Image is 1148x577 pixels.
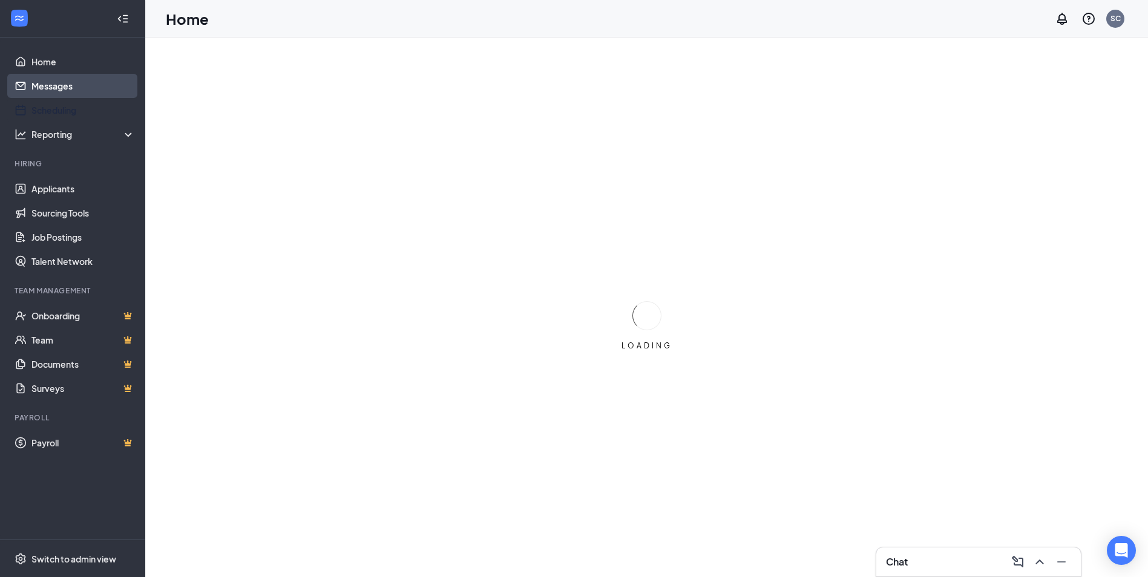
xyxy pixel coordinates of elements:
a: Home [31,50,135,74]
a: Messages [31,74,135,98]
div: Payroll [15,412,133,423]
svg: Notifications [1055,11,1069,26]
a: TeamCrown [31,328,135,352]
svg: ComposeMessage [1011,555,1025,569]
a: Talent Network [31,249,135,273]
svg: ChevronUp [1032,555,1047,569]
h3: Chat [886,555,908,569]
div: SC [1110,13,1121,24]
div: Team Management [15,285,133,296]
svg: Collapse [117,13,129,25]
div: Switch to admin view [31,553,116,565]
a: SurveysCrown [31,376,135,400]
svg: Settings [15,553,27,565]
div: Hiring [15,158,133,169]
h1: Home [166,8,209,29]
div: Reporting [31,128,136,140]
button: ComposeMessage [1008,552,1028,572]
svg: QuestionInfo [1081,11,1096,26]
a: DocumentsCrown [31,352,135,376]
svg: Minimize [1054,555,1069,569]
svg: WorkstreamLogo [13,12,25,24]
a: OnboardingCrown [31,304,135,328]
div: Open Intercom Messenger [1107,536,1136,565]
a: Job Postings [31,225,135,249]
svg: Analysis [15,128,27,140]
button: Minimize [1052,552,1071,572]
button: ChevronUp [1030,552,1049,572]
a: Applicants [31,177,135,201]
div: LOADING [617,341,677,351]
a: Sourcing Tools [31,201,135,225]
a: PayrollCrown [31,431,135,455]
a: Scheduling [31,98,135,122]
